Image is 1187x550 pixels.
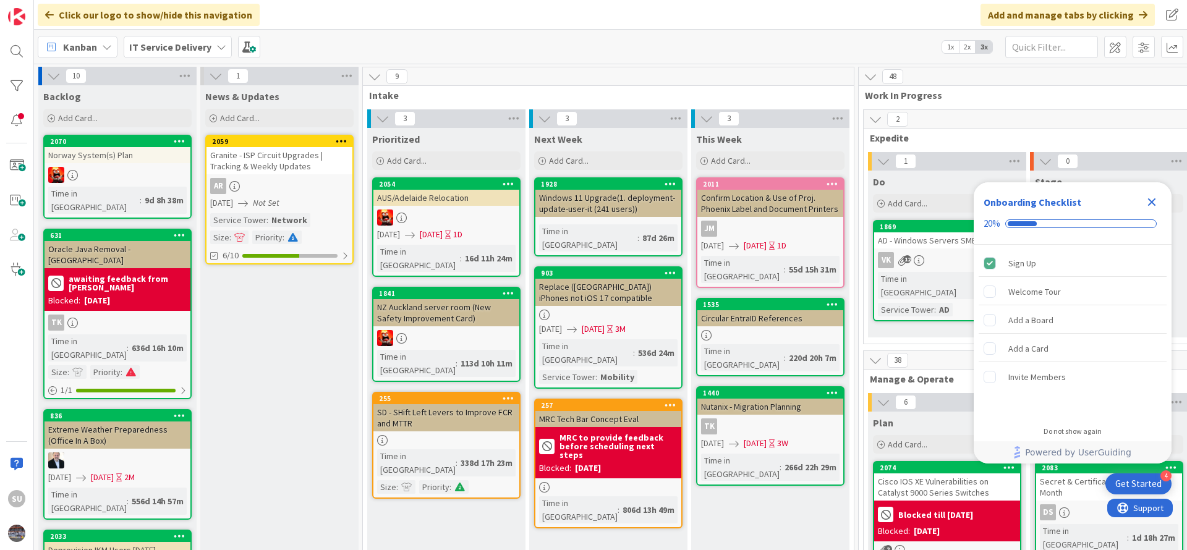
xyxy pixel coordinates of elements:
div: [DATE] [914,525,940,538]
span: Backlog [43,90,81,103]
input: Quick Filter... [1005,36,1098,58]
div: 2033 [45,531,190,542]
div: 3W [777,437,788,450]
div: 903 [535,268,681,279]
span: Plan [873,417,893,429]
span: Add Card... [58,112,98,124]
img: HO [48,452,64,468]
div: 338d 17h 23m [457,456,516,470]
div: 1D [777,239,786,252]
div: 2054AUS/Adelaide Relocation [373,179,519,206]
div: Do not show again [1044,426,1102,436]
span: 2 [887,112,908,127]
div: Time in [GEOGRAPHIC_DATA] [701,454,780,481]
div: 536d 24m [635,346,678,360]
div: 1869 [874,221,1020,232]
span: [DATE] [48,471,71,484]
div: VN [373,209,519,226]
div: Cisco IOS XE Vulnerabilities on Catalyst 9000 Series Switches [874,473,1020,501]
div: 903 [541,269,681,277]
div: 2083Secret & Certificate Expiry - Oct Month [1036,462,1182,501]
div: 2054 [379,180,519,188]
div: 903Replace ([GEOGRAPHIC_DATA]) iPhones not iOS 17 compatible [535,268,681,306]
div: AD [936,303,953,316]
div: Extreme Weather Preparedness (Office In A Box) [45,421,190,449]
div: SD - SHift Left Levers to Improve FCR and MTTR [373,404,519,431]
div: 255 [373,393,519,404]
span: Add Card... [711,155,751,166]
div: 2074Cisco IOS XE Vulnerabilities on Catalyst 9000 Series Switches [874,462,1020,501]
span: [DATE] [539,323,562,336]
div: VN [45,167,190,183]
span: Add Card... [549,155,589,166]
span: 1x [942,41,959,53]
span: : [396,480,398,494]
div: Time in [GEOGRAPHIC_DATA] [539,339,633,366]
img: VN [377,209,393,226]
div: Click our logo to show/hide this navigation [38,4,260,26]
div: Network [268,213,310,227]
div: Close Checklist [1142,192,1162,212]
div: Confirm Location & Use of Proj. Phoenix Label and Document Printers [697,190,843,217]
div: Add a Board is incomplete. [979,307,1167,334]
span: Intake [369,89,838,101]
div: AR [210,178,226,194]
div: 636d 16h 10m [129,341,187,355]
div: Blocked: [48,294,80,307]
div: 1440 [697,387,843,399]
div: AD - Windows Servers SMB1 disable [874,232,1020,248]
img: VN [48,167,64,183]
span: Add Card... [220,112,260,124]
div: Secret & Certificate Expiry - Oct Month [1036,473,1182,501]
div: 1841 [373,288,519,299]
div: 257 [535,400,681,411]
span: Prioritized [372,133,420,145]
div: 631Oracle Java Removal - [GEOGRAPHIC_DATA] [45,230,190,268]
div: [DATE] [84,294,110,307]
div: Priority [252,231,283,244]
div: Checklist items [974,245,1172,418]
div: Mobility [597,370,637,384]
div: Granite - ISP Circuit Upgrades | Tracking & Weekly Updates [206,147,352,174]
span: : [1127,531,1129,544]
span: : [266,213,268,227]
div: Service Tower [539,370,595,384]
span: 10 [66,69,87,83]
div: Time in [GEOGRAPHIC_DATA] [539,496,618,523]
div: Checklist Container [974,182,1172,463]
div: Time in [GEOGRAPHIC_DATA] [377,245,460,272]
div: 1535Circular EntraID References [697,299,843,326]
div: 87d 26m [639,231,678,245]
div: Open Get Started checklist, remaining modules: 4 [1105,473,1172,494]
span: 3x [976,41,992,53]
div: NZ Auckland server room (New Safety Improvement Card) [373,299,519,326]
div: 257 [541,401,681,410]
i: Not Set [253,197,279,208]
span: Add Card... [888,198,927,209]
div: Norway System(s) Plan [45,147,190,163]
div: Time in [GEOGRAPHIC_DATA] [48,187,140,214]
div: Get Started [1115,478,1162,490]
span: : [127,341,129,355]
div: JM [697,221,843,237]
div: 4 [1160,470,1172,481]
div: Blocked: [539,462,571,475]
span: : [637,231,639,245]
div: Nutanix - Migration Planning [697,399,843,415]
div: 2059 [212,137,352,146]
div: Add a Board [1008,313,1053,328]
span: 6 [895,395,916,410]
div: 255SD - SHift Left Levers to Improve FCR and MTTR [373,393,519,431]
div: Service Tower [210,213,266,227]
div: Priority [90,365,121,379]
div: 1928 [535,179,681,190]
span: News & Updates [205,90,279,103]
span: 1 [228,69,249,83]
span: [DATE] [420,228,443,241]
span: Stage [1035,176,1062,188]
div: Windows 11 Upgrade(1. deployment-update-user-it (241 users)) [535,190,681,217]
div: 2059Granite - ISP Circuit Upgrades | Tracking & Weekly Updates [206,136,352,174]
div: 2074 [874,462,1020,473]
img: VN [377,330,393,346]
div: DS [1040,504,1056,520]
